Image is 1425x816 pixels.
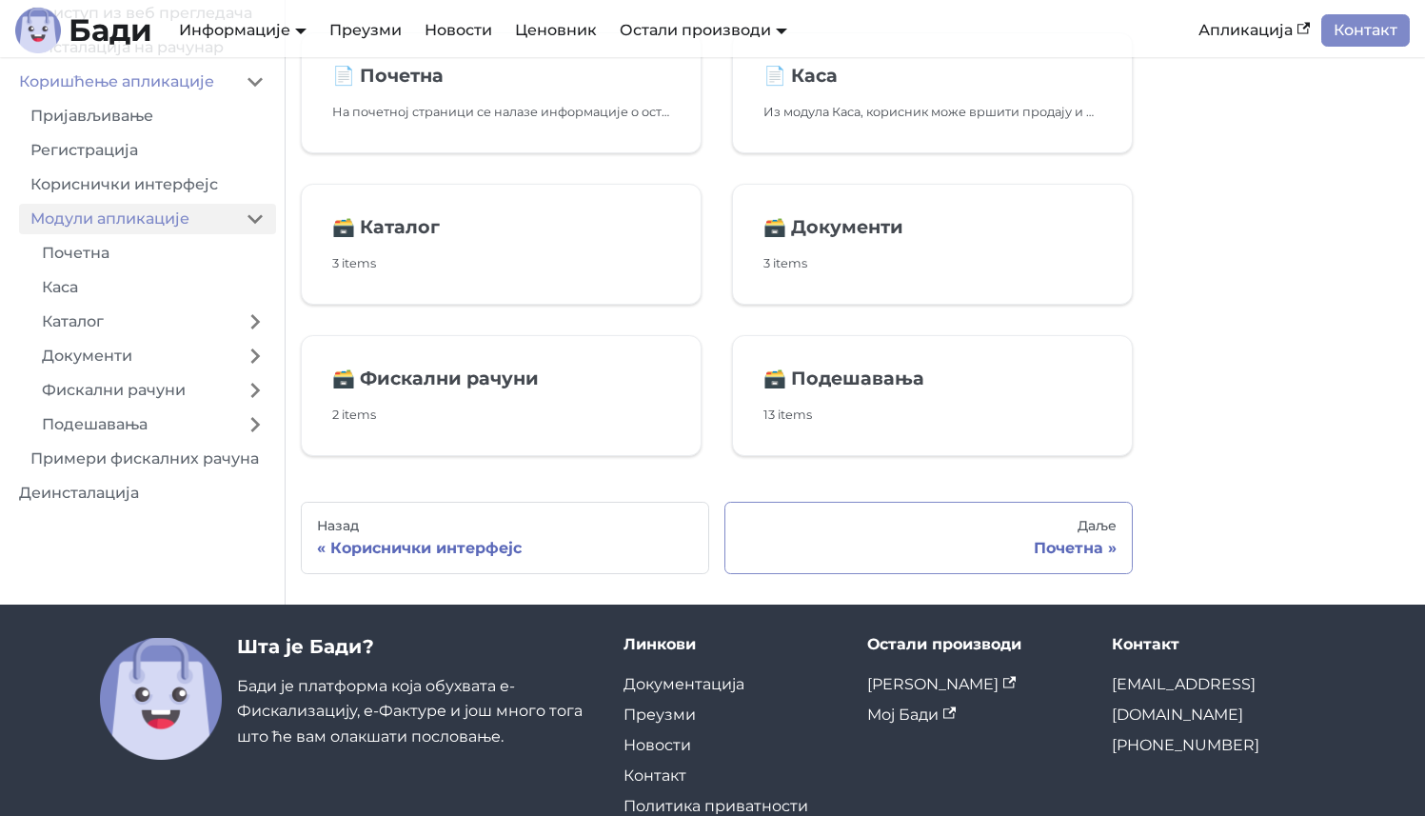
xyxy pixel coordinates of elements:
[332,64,670,87] h2: Почетна
[867,675,1016,693] a: [PERSON_NAME]
[30,375,234,406] a: Фискални рачуни
[1112,736,1259,754] a: [PHONE_NUMBER]
[234,307,276,337] button: Expand sidebar category 'Каталог'
[763,64,1101,87] h2: Каса
[1187,14,1321,47] a: Апликација
[19,204,234,234] a: Модули апликације
[332,253,670,273] p: 3 items
[1112,635,1326,654] div: Контакт
[732,184,1133,305] a: 🗃️ Документи3 items
[1112,675,1256,724] a: [EMAIL_ADDRESS][DOMAIN_NAME]
[763,253,1101,273] p: 3 items
[317,518,693,535] div: Назад
[1321,14,1410,47] a: Контакт
[724,502,1133,574] a: ДаљеПочетна
[763,102,1101,122] p: Из модула Каса, корисник може вршити продају и издавање фискалних рачуна.
[100,638,222,760] img: Бади
[301,184,702,305] a: 🗃️ Каталог3 items
[69,15,152,46] b: Бади
[332,405,670,425] p: 2 items
[234,409,276,440] button: Expand sidebar category 'Подешавања'
[763,215,1101,238] h2: Документи
[763,405,1101,425] p: 13 items
[623,797,808,815] a: Политика приватности
[620,21,787,39] a: Остали производи
[301,335,702,456] a: 🗃️ Фискални рачуни2 items
[623,675,744,693] a: Документација
[332,215,670,238] h2: Каталог
[741,518,1117,535] div: Даље
[732,335,1133,456] a: 🗃️ Подешавања13 items
[237,635,593,760] div: Бади је платформа која обухвата е-Фискализацију, е-Фактуре и још много тога што ће вам олакшати п...
[413,14,504,47] a: Новости
[234,375,276,406] button: Expand sidebar category 'Фискални рачуни'
[623,736,691,754] a: Новости
[318,14,413,47] a: Преузми
[332,367,670,389] h2: Фискални рачуни
[623,706,696,724] a: Преузми
[179,21,307,39] a: Информације
[30,238,276,269] a: Почетна
[30,307,234,337] a: Каталог
[15,8,61,53] img: Лого
[234,67,276,97] button: Collapse sidebar category 'Коришћење апликације'
[8,67,234,97] a: Коришћење апликације
[741,539,1117,558] div: Почетна
[234,204,276,234] button: Collapse sidebar category 'Модули апликације'
[30,409,234,440] a: Подешавања
[301,502,709,574] a: НазадКориснички интерфејс
[30,341,234,371] a: Документи
[301,502,1133,574] nav: странице докумената
[30,272,276,303] a: Каса
[19,101,276,131] a: Пријављивање
[15,8,152,53] a: ЛогоБади
[623,635,838,654] div: Линкови
[867,635,1081,654] div: Остали производи
[623,766,686,785] a: Контакт
[332,102,670,122] p: На почетној страници се налазе информације о оствареном промету у току дана, статистичким подацим...
[19,135,276,166] a: Регистрација
[237,635,593,659] h3: Шта је Бади?
[234,341,276,371] button: Expand sidebar category 'Документи'
[763,367,1101,389] h2: Подешавања
[317,539,693,558] div: Кориснички интерфејс
[732,32,1133,153] a: 📄️ КасаИз модула Каса, корисник може вршити продају и издавање фискалних рачуна.
[8,478,276,508] a: Деинсталација
[301,32,702,153] a: 📄️ ПочетнаНа почетној страници се налазе информације о оствареном промету у току дана, статистичк...
[867,706,956,724] a: Мој Бади
[19,169,276,200] a: Кориснички интерфејс
[504,14,608,47] a: Ценовник
[19,444,276,474] a: Примери фискалних рачуна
